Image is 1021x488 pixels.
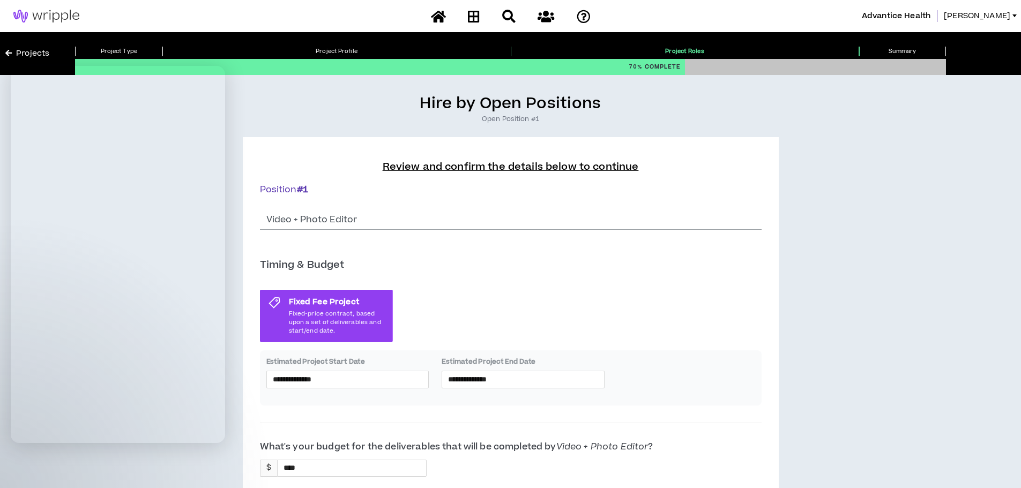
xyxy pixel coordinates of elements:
p: Project Roles [511,47,859,56]
input: Open position name [260,209,762,230]
label: Estimated Project Start Date [266,357,429,366]
a: Projects [5,48,49,59]
div: $ [260,460,277,477]
iframe: Intercom live chat [11,452,36,477]
b: # 1 [297,183,308,196]
h4: Hire by Open Positions [5,94,1016,114]
p: Review and confirm the details below to continue [260,160,762,175]
p: Summary [859,47,947,56]
p: Position [260,183,762,197]
span: Advantice Health [862,10,930,22]
label: Estimated Project End Date [442,357,605,366]
p: Project Type [75,47,162,56]
span: Video + Photo Editor [556,440,649,453]
iframe: Intercom live chat [11,66,225,443]
p: 70 % [629,59,681,75]
p: What's your budget for the deliverables that will be completed by ? [260,440,762,453]
span: Complete [645,62,681,72]
h1: Open Position #1 [5,114,1016,124]
p: Timing & Budget [260,258,345,273]
span: [PERSON_NAME] [944,10,1010,22]
p: Project Profile [162,47,511,56]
